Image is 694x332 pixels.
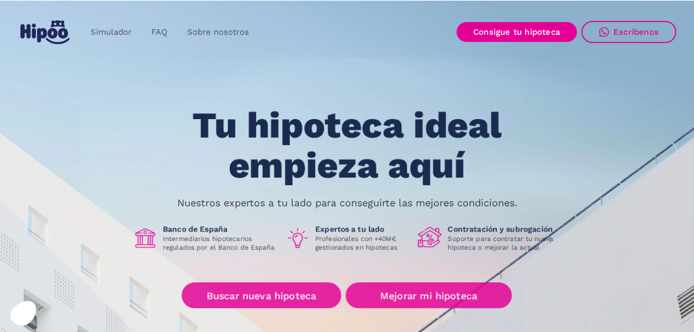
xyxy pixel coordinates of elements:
[177,199,517,207] p: Nuestros expertos a tu lado para conseguirte las mejores condiciones.
[315,234,409,252] p: Profesionales con +40M€ gestionados en hipotecas
[177,22,259,43] a: Sobre nosotros
[581,21,676,43] a: Escríbenos
[182,283,341,309] a: Buscar nueva hipoteca
[315,224,409,234] h1: Expertos a tu lado
[346,283,512,309] a: Mejorar mi hipoteca
[448,224,561,234] h1: Contratación y subrogación
[137,106,556,186] h1: Tu hipoteca ideal empieza aquí
[163,224,277,234] h1: Banco de España
[81,22,141,43] a: Simulador
[141,22,177,43] a: FAQ
[18,16,72,49] a: home
[163,234,277,252] p: Intermediarios hipotecarios regulados por el Banco de España
[448,234,561,252] p: Soporte para contratar tu nueva hipoteca o mejorar la actual
[613,27,659,37] div: Escríbenos
[457,22,577,42] a: Consigue tu hipoteca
